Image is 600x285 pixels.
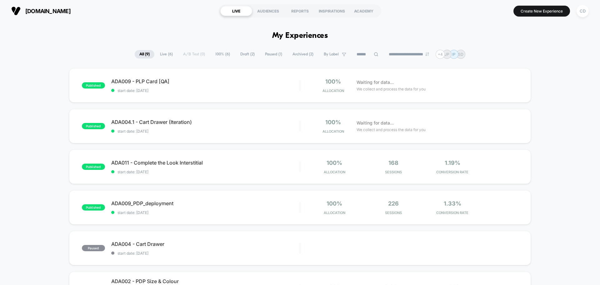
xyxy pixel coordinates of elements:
[9,6,72,16] button: [DOMAIN_NAME]
[211,50,235,59] span: 100% ( 6 )
[348,6,380,16] div: ACADEMY
[288,50,318,59] span: Archived ( 2 )
[111,78,300,84] span: ADA009 - PLP Card [QA]
[325,78,341,85] span: 100%
[444,200,461,207] span: 1.33%
[82,204,105,211] span: published
[111,278,300,284] span: ADA002 - PDP Size & Colour
[25,8,71,14] span: [DOMAIN_NAME]
[322,89,344,93] span: Allocation
[111,88,300,93] span: start date: [DATE]
[82,123,105,129] span: published
[445,160,460,166] span: 1.19%
[111,160,300,166] span: ADA011 - Complete the Look Interstitial
[513,6,570,17] button: Create New Experience
[111,241,300,247] span: ADA004 - Cart Drawer
[284,6,316,16] div: REPORTS
[220,6,252,16] div: LIVE
[11,6,21,16] img: Visually logo
[82,82,105,89] span: published
[445,52,449,57] p: JP
[577,5,589,17] div: CD
[325,119,341,125] span: 100%
[424,211,480,215] span: CONVERSION RATE
[388,160,398,166] span: 168
[155,50,177,59] span: Live ( 6 )
[357,127,426,133] span: We collect and process the data for you
[327,200,342,207] span: 100%
[324,211,345,215] span: Allocation
[366,170,422,174] span: Sessions
[436,50,445,59] div: + 4
[111,200,300,206] span: ADA009_PDP_deployment
[82,245,105,251] span: paused
[111,210,300,215] span: start date: [DATE]
[424,170,480,174] span: CONVERSION RATE
[135,50,154,59] span: All ( 9 )
[357,120,394,126] span: Waiting for data...
[458,52,463,57] p: SD
[357,86,426,92] span: We collect and process the data for you
[111,119,300,125] span: ADA004.1 - Cart Drawer (Iteration)
[82,164,105,170] span: published
[322,129,344,134] span: Allocation
[575,5,591,18] button: CD
[272,31,328,40] h1: My Experiences
[236,50,259,59] span: Draft ( 2 )
[388,200,399,207] span: 226
[425,52,429,56] img: end
[111,129,300,134] span: start date: [DATE]
[357,79,394,86] span: Waiting for data...
[111,251,300,256] span: start date: [DATE]
[316,6,348,16] div: INSPIRATIONS
[111,170,300,174] span: start date: [DATE]
[366,211,422,215] span: Sessions
[252,6,284,16] div: AUDIENCES
[324,52,339,57] span: By Label
[327,160,342,166] span: 100%
[452,52,456,57] p: IP
[324,170,345,174] span: Allocation
[260,50,287,59] span: Paused ( 1 )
